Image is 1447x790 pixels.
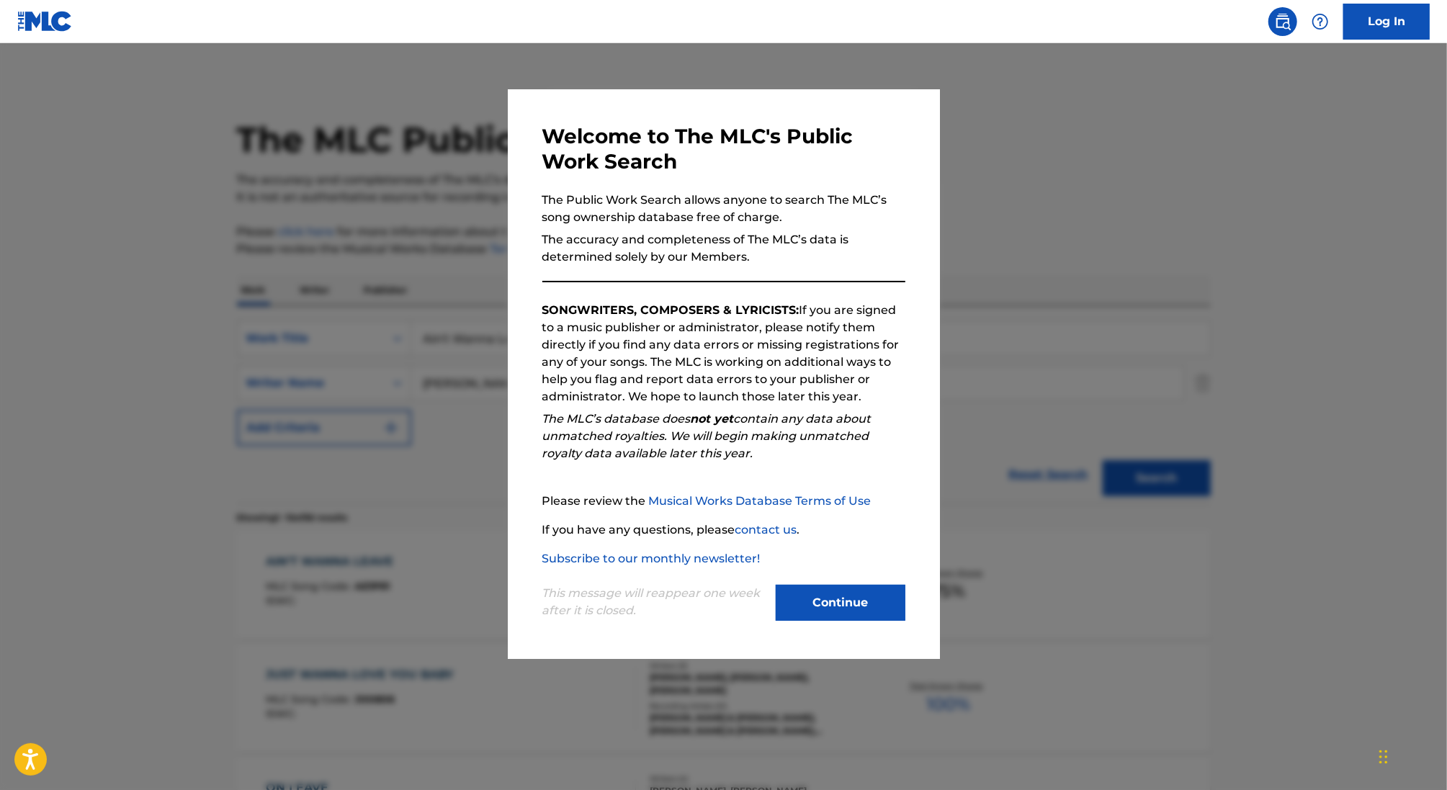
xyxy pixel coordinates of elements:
img: MLC Logo [17,11,73,32]
div: Drag [1379,735,1388,778]
button: Continue [776,585,905,621]
p: Please review the [542,493,905,510]
strong: SONGWRITERS, COMPOSERS & LYRICISTS: [542,303,799,317]
p: The Public Work Search allows anyone to search The MLC’s song ownership database free of charge. [542,192,905,226]
img: help [1312,13,1329,30]
img: search [1274,13,1291,30]
p: If you are signed to a music publisher or administrator, please notify them directly if you find ... [542,302,905,405]
a: contact us [735,523,797,537]
a: Public Search [1268,7,1297,36]
a: Musical Works Database Terms of Use [649,494,872,508]
p: This message will reappear one week after it is closed. [542,585,767,619]
a: Log In [1343,4,1430,40]
a: Subscribe to our monthly newsletter! [542,552,761,565]
div: Help [1306,7,1335,36]
iframe: Chat Widget [1375,721,1447,790]
h3: Welcome to The MLC's Public Work Search [542,124,905,174]
p: If you have any questions, please . [542,521,905,539]
em: The MLC’s database does contain any data about unmatched royalties. We will begin making unmatche... [542,412,872,460]
p: The accuracy and completeness of The MLC’s data is determined solely by our Members. [542,231,905,266]
strong: not yet [691,412,734,426]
